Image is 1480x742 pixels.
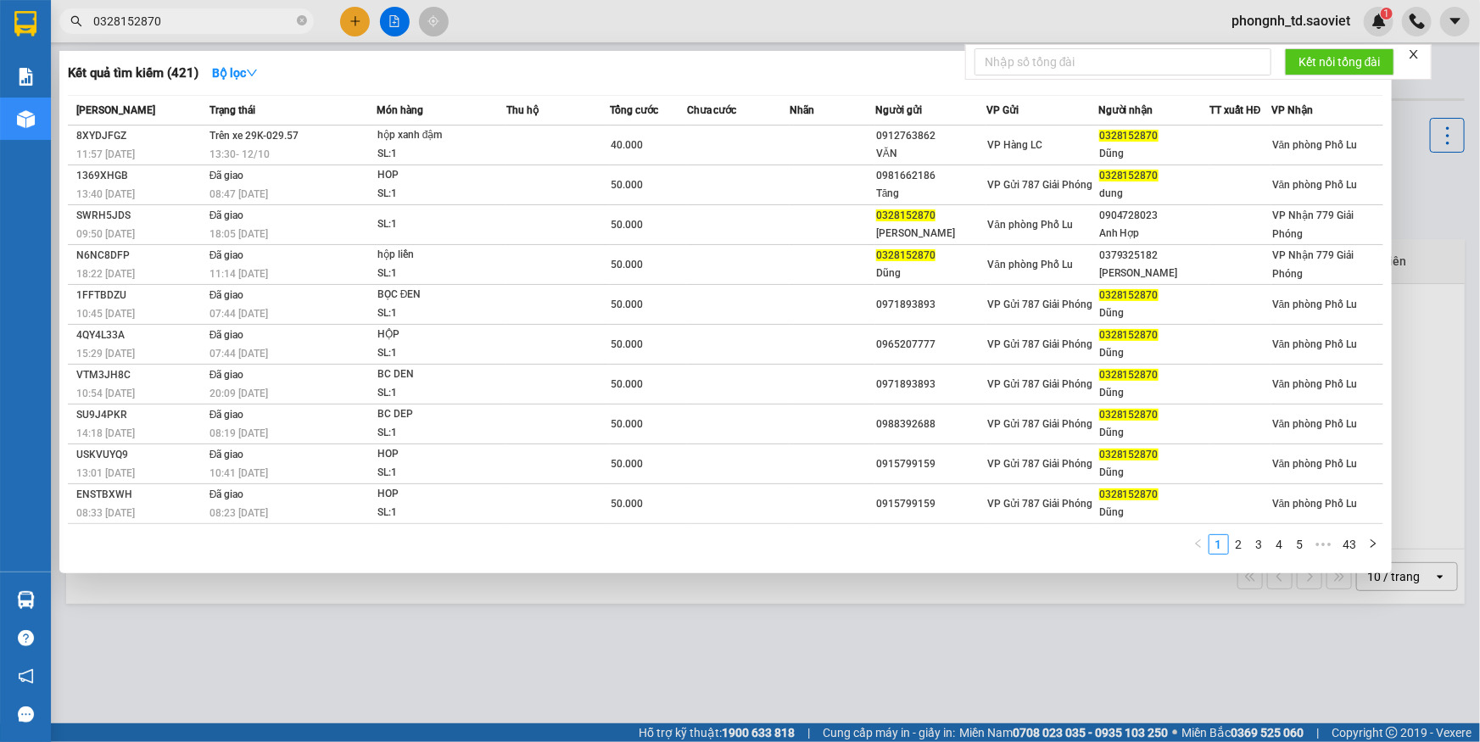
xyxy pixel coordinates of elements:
li: 4 [1270,534,1290,555]
span: Văn phòng Phố Lu [1272,139,1358,151]
span: Chưa cước [687,104,737,116]
button: Bộ lọcdown [198,59,271,86]
span: VP Nhận 779 Giải Phóng [1272,209,1354,240]
span: 10:41 [DATE] [209,467,268,479]
div: 0971893893 [876,376,986,393]
div: VĂN [876,145,986,163]
span: 0328152870 [1099,170,1159,181]
span: left [1193,538,1204,549]
div: Dũng [876,265,986,282]
span: Trên xe 29K-029.57 [209,130,299,142]
input: Tìm tên, số ĐT hoặc mã đơn [93,12,293,31]
div: SWRH5JDS [76,207,204,225]
img: solution-icon [17,68,35,86]
div: SL: 1 [377,215,505,234]
span: VP Nhận [1271,104,1313,116]
span: VP Gửi 787 Giải Phóng [987,298,1092,310]
div: SL: 1 [377,185,505,204]
span: VP Gửi 787 Giải Phóng [987,378,1092,390]
span: Đã giao [209,289,244,301]
span: 0328152870 [876,209,935,221]
span: 11:14 [DATE] [209,268,268,280]
img: logo-vxr [14,11,36,36]
div: Dũng [1099,504,1209,522]
div: SL: 1 [377,344,505,363]
div: Tăng [876,185,986,203]
span: VP Gửi 787 Giải Phóng [987,418,1092,430]
span: Người gửi [875,104,922,116]
span: [PERSON_NAME] [76,104,155,116]
span: Thu hộ [506,104,539,116]
span: VP Gửi 787 Giải Phóng [987,498,1092,510]
span: close-circle [297,14,307,30]
div: SU9J4PKR [76,406,204,424]
li: 43 [1338,534,1363,555]
span: 50.000 [611,418,643,430]
span: VP Gửi 787 Giải Phóng [987,338,1092,350]
div: 0379325182 [1099,247,1209,265]
span: 50.000 [611,298,643,310]
div: 1FFTBDZU [76,287,204,304]
span: 10:54 [DATE] [76,388,135,399]
li: 5 [1290,534,1310,555]
div: HOP [377,166,505,185]
div: hộp liền [377,246,505,265]
div: SL: 1 [377,304,505,323]
span: 18:05 [DATE] [209,228,268,240]
span: 08:47 [DATE] [209,188,268,200]
img: warehouse-icon [17,110,35,128]
div: Dũng [1099,384,1209,402]
span: 08:19 [DATE] [209,427,268,439]
span: 0328152870 [1099,369,1159,381]
button: left [1188,534,1209,555]
div: 0912763862 [876,127,986,145]
div: dung [1099,185,1209,203]
span: Văn phòng Phố Lu [1272,498,1358,510]
span: Đã giao [209,249,244,261]
span: 0328152870 [1099,488,1159,500]
span: 0328152870 [1099,130,1159,142]
a: 3 [1250,535,1269,554]
div: BC DEN [377,365,505,384]
span: Kết nối tổng đài [1298,53,1381,71]
span: Món hàng [377,104,423,116]
span: close-circle [297,15,307,25]
span: 13:01 [DATE] [76,467,135,479]
div: SL: 1 [377,145,505,164]
span: 50.000 [611,259,643,271]
input: Nhập số tổng đài [975,48,1271,75]
span: 18:22 [DATE] [76,268,135,280]
div: 0988392688 [876,416,986,433]
span: 0328152870 [1099,449,1159,460]
a: 1 [1209,535,1228,554]
div: Dũng [1099,344,1209,362]
span: 07:44 [DATE] [209,308,268,320]
div: HỘP [377,326,505,344]
span: Văn phòng Phố Lu [1272,458,1358,470]
button: right [1363,534,1383,555]
div: 0904728023 [1099,207,1209,225]
div: SL: 1 [377,504,505,522]
li: Next 5 Pages [1310,534,1338,555]
div: 0971893893 [876,296,986,314]
div: HOP [377,445,505,464]
span: VP Gửi 787 Giải Phóng [987,458,1092,470]
span: 50.000 [611,338,643,350]
span: 14:18 [DATE] [76,427,135,439]
span: Văn phòng Phố Lu [1272,179,1358,191]
span: question-circle [18,630,34,646]
span: Văn phòng Phố Lu [1272,298,1358,310]
li: 3 [1249,534,1270,555]
span: VP Gửi 787 Giải Phóng [987,179,1092,191]
div: SL: 1 [377,464,505,483]
div: SL: 1 [377,424,505,443]
span: 50.000 [611,219,643,231]
div: N6NC8DFP [76,247,204,265]
span: 09:50 [DATE] [76,228,135,240]
span: Người nhận [1098,104,1153,116]
div: BC DEP [377,405,505,424]
strong: Bộ lọc [212,66,258,80]
div: USKVUYQ9 [76,446,204,464]
span: Đã giao [209,488,244,500]
span: 15:29 [DATE] [76,348,135,360]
